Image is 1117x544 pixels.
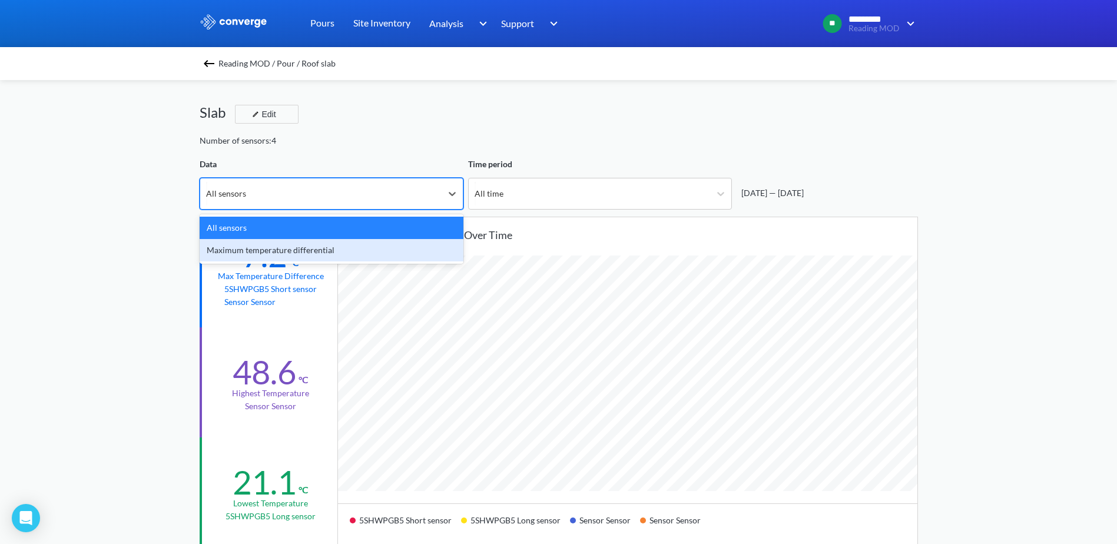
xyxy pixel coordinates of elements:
[899,16,918,31] img: downArrow.svg
[200,101,235,124] div: Slab
[226,510,316,523] p: 5SHWPGB5 Long sensor
[247,107,278,121] div: Edit
[252,111,259,118] img: edit-icon.svg
[200,134,276,147] div: Number of sensors: 4
[200,217,463,239] div: All sensors
[429,16,463,31] span: Analysis
[357,227,917,243] div: Temperature recorded over time
[501,16,534,31] span: Support
[471,16,490,31] img: downArrow.svg
[218,270,324,283] div: Max temperature difference
[224,283,317,296] p: 5SHWPGB5 Short sensor
[461,511,570,539] div: 5SHWPGB5 Long sensor
[218,55,336,72] span: Reading MOD / Pour / Roof slab
[235,105,299,124] button: Edit
[224,296,317,309] p: Sensor Sensor
[232,387,309,400] div: Highest temperature
[468,158,732,171] div: Time period
[12,504,40,532] div: Open Intercom Messenger
[206,187,246,200] div: All sensors
[570,511,640,539] div: Sensor Sensor
[542,16,561,31] img: downArrow.svg
[200,14,268,29] img: logo_ewhite.svg
[202,57,216,71] img: backspace.svg
[200,239,463,261] div: Maximum temperature differential
[200,158,463,171] div: Data
[848,24,899,33] span: Reading MOD
[233,497,308,510] div: Lowest temperature
[245,400,296,413] p: Sensor Sensor
[475,187,503,200] div: All time
[233,352,296,392] div: 48.6
[350,511,461,539] div: 5SHWPGB5 Short sensor
[737,187,804,200] div: [DATE] — [DATE]
[233,462,296,502] div: 21.1
[640,511,710,539] div: Sensor Sensor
